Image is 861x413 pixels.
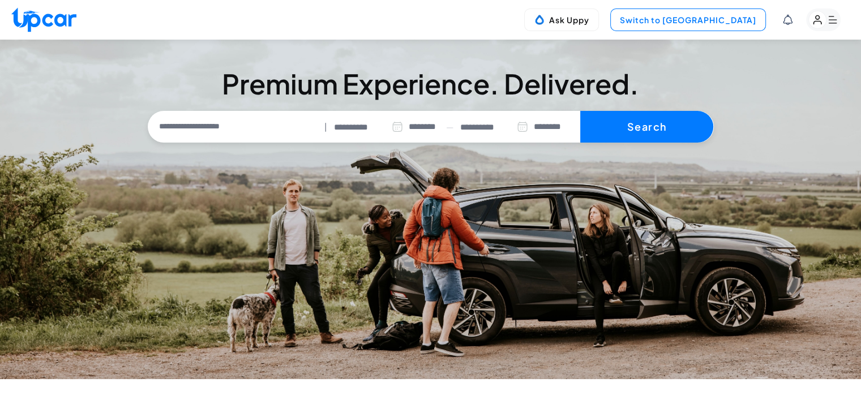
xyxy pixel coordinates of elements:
span: — [446,121,453,134]
img: Upcar Logo [11,7,76,32]
h3: Premium Experience. Delivered. [148,70,714,97]
button: Switch to [GEOGRAPHIC_DATA] [610,8,766,31]
div: View Notifications [783,15,793,25]
button: Search [580,111,713,143]
span: | [324,121,327,134]
button: Ask Uppy [524,8,599,31]
img: Uppy [534,14,545,25]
